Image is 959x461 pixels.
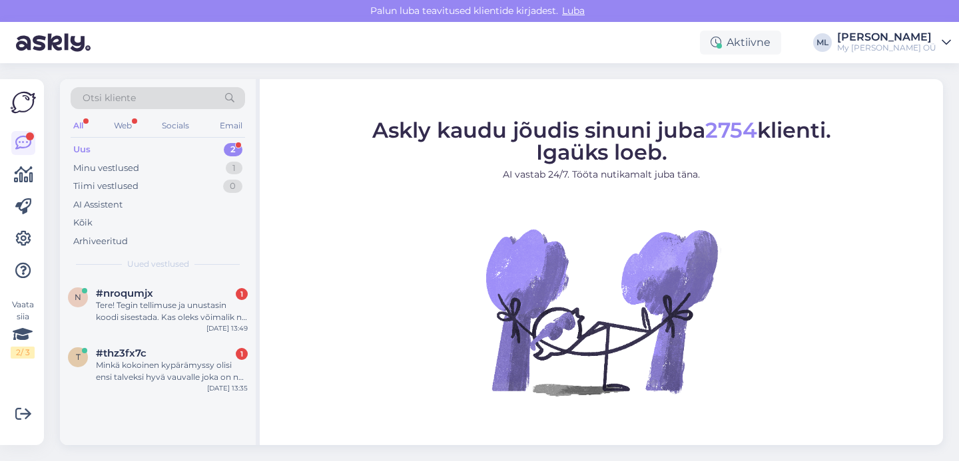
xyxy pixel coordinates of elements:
[372,116,831,164] span: Askly kaudu jõudis sinuni juba klienti. Igaüks loeb.
[217,117,245,134] div: Email
[11,299,35,359] div: Vaata siia
[813,33,832,52] div: ML
[207,383,248,393] div: [DATE] 13:35
[236,288,248,300] div: 1
[75,292,81,302] span: n
[73,198,123,212] div: AI Assistent
[226,162,242,175] div: 1
[11,347,35,359] div: 2 / 3
[837,32,951,53] a: [PERSON_NAME]My [PERSON_NAME] OÜ
[558,5,589,17] span: Luba
[159,117,192,134] div: Socials
[73,162,139,175] div: Minu vestlused
[224,143,242,156] div: 2
[837,43,936,53] div: My [PERSON_NAME] OÜ
[700,31,781,55] div: Aktiivne
[96,287,153,299] span: #nroqumjx
[837,32,936,43] div: [PERSON_NAME]
[71,117,86,134] div: All
[73,216,93,230] div: Kõik
[76,352,81,362] span: t
[96,359,248,383] div: Minkä kokoinen kypärämyssy olisi ensi talveksi hyvä vauvalle joka on nyt 4,5kk?
[73,235,128,248] div: Arhiveeritud
[372,167,831,181] p: AI vastab 24/7. Tööta nutikamalt juba täna.
[73,143,91,156] div: Uus
[96,299,248,323] div: Tere! Tegin tellimuse ja unustasin koodi sisestada. Kas oleks võimalik nt mu tellimus tühistada [...
[236,348,248,360] div: 1
[83,91,136,105] span: Otsi kliente
[11,90,36,115] img: Askly Logo
[73,180,139,193] div: Tiimi vestlused
[111,117,135,134] div: Web
[223,180,242,193] div: 0
[96,347,147,359] span: #thz3fx7c
[206,323,248,333] div: [DATE] 13:49
[481,192,721,431] img: No Chat active
[127,258,189,270] span: Uued vestlused
[705,116,757,142] span: 2754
